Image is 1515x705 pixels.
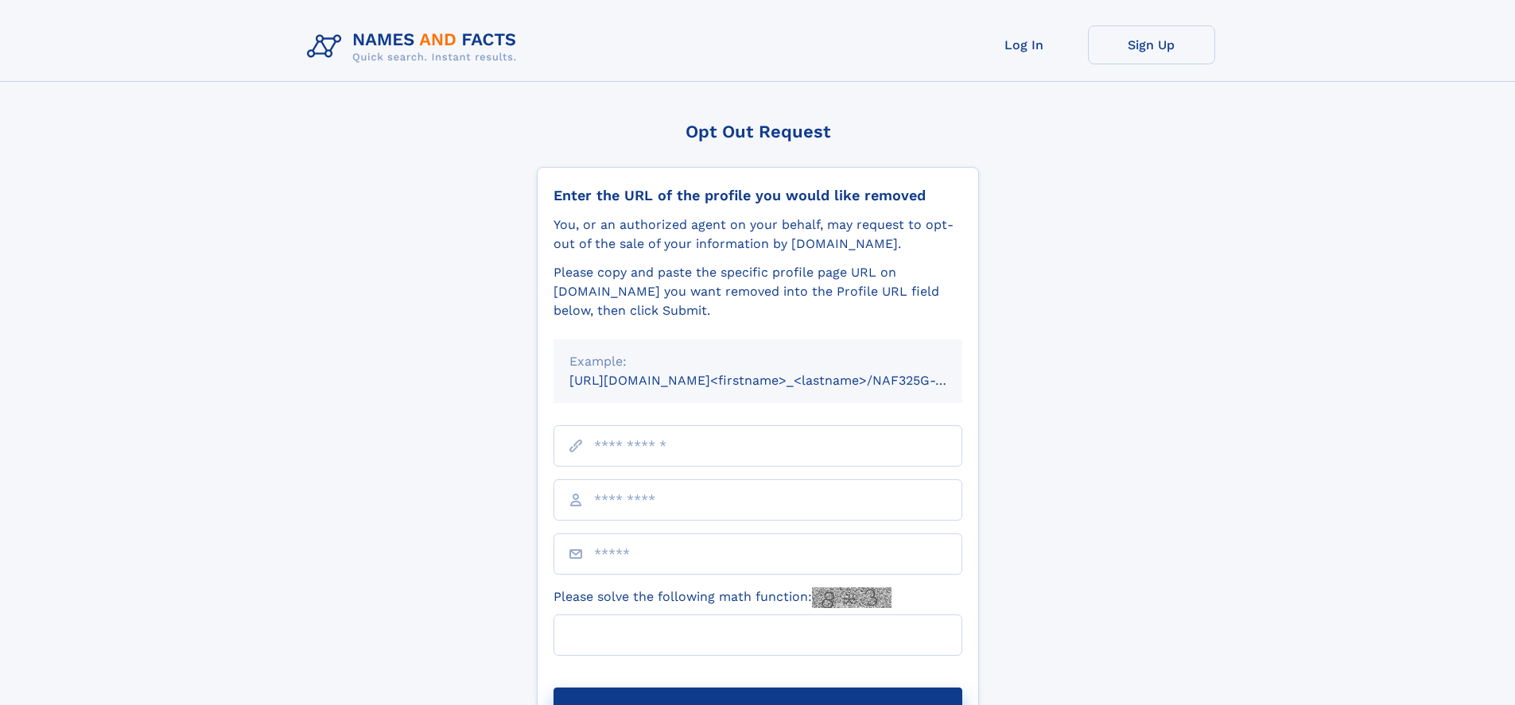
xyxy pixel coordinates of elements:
[554,587,892,608] label: Please solve the following math function:
[961,25,1088,64] a: Log In
[569,373,993,388] small: [URL][DOMAIN_NAME]<firstname>_<lastname>/NAF325G-xxxxxxxx
[554,187,962,204] div: Enter the URL of the profile you would like removed
[554,263,962,320] div: Please copy and paste the specific profile page URL on [DOMAIN_NAME] you want removed into the Pr...
[1088,25,1215,64] a: Sign Up
[569,352,946,371] div: Example:
[537,122,979,141] div: Opt Out Request
[554,215,962,254] div: You, or an authorized agent on your behalf, may request to opt-out of the sale of your informatio...
[301,25,530,68] img: Logo Names and Facts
